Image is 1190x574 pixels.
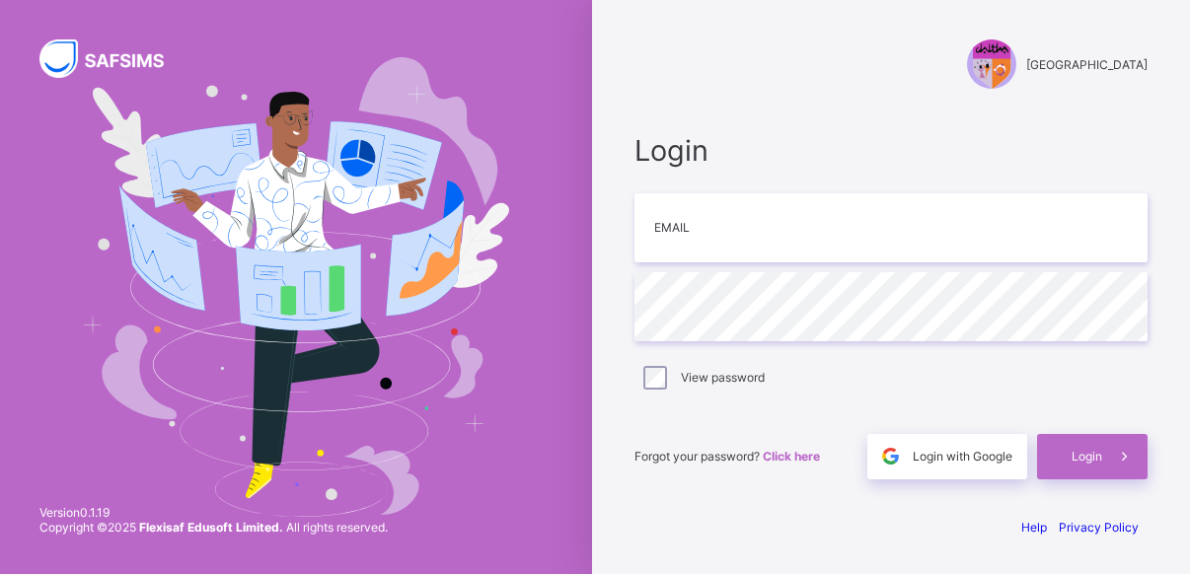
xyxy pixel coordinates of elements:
span: [GEOGRAPHIC_DATA] [1026,57,1148,72]
img: Hero Image [83,57,510,517]
span: Login [634,133,1148,168]
span: Forgot your password? [634,449,820,464]
a: Privacy Policy [1059,520,1139,535]
label: View password [681,370,765,385]
strong: Flexisaf Edusoft Limited. [139,520,283,535]
span: Login with Google [913,449,1012,464]
img: google.396cfc9801f0270233282035f929180a.svg [879,445,902,467]
span: Copyright © 2025 All rights reserved. [39,520,388,535]
a: Click here [763,449,820,464]
a: Help [1021,520,1047,535]
img: SAFSIMS Logo [39,39,187,78]
span: Version 0.1.19 [39,505,388,520]
span: Login [1072,449,1102,464]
